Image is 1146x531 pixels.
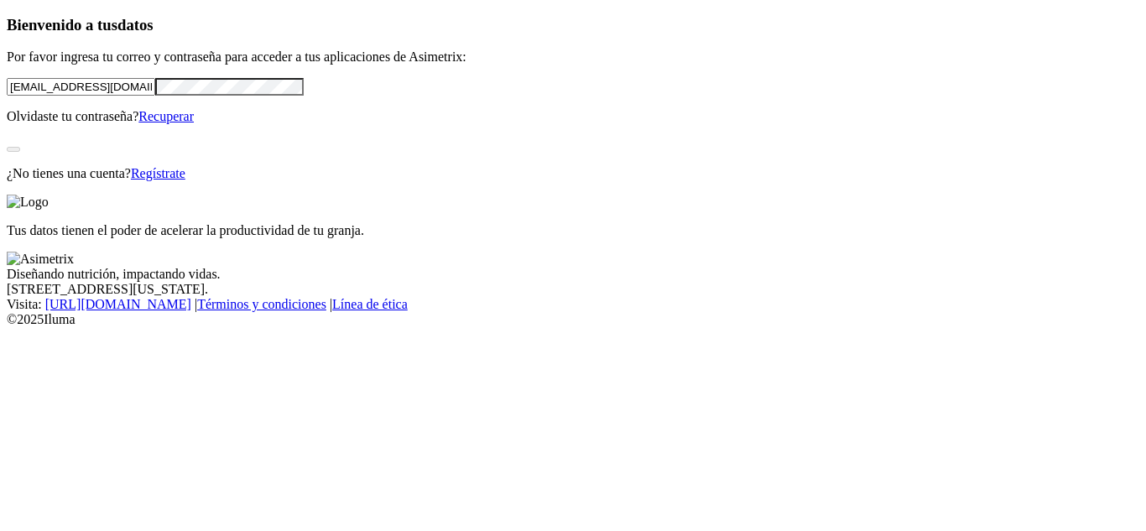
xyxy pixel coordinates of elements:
[7,78,155,96] input: Tu correo
[7,16,1139,34] h3: Bienvenido a tus
[7,282,1139,297] div: [STREET_ADDRESS][US_STATE].
[7,267,1139,282] div: Diseñando nutrición, impactando vidas.
[7,223,1139,238] p: Tus datos tienen el poder de acelerar la productividad de tu granja.
[197,297,326,311] a: Términos y condiciones
[7,312,1139,327] div: © 2025 Iluma
[117,16,154,34] span: datos
[332,297,408,311] a: Línea de ética
[7,166,1139,181] p: ¿No tienes una cuenta?
[7,297,1139,312] div: Visita : | |
[7,252,74,267] img: Asimetrix
[131,166,185,180] a: Regístrate
[7,195,49,210] img: Logo
[138,109,194,123] a: Recuperar
[7,49,1139,65] p: Por favor ingresa tu correo y contraseña para acceder a tus aplicaciones de Asimetrix:
[45,297,191,311] a: [URL][DOMAIN_NAME]
[7,109,1139,124] p: Olvidaste tu contraseña?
